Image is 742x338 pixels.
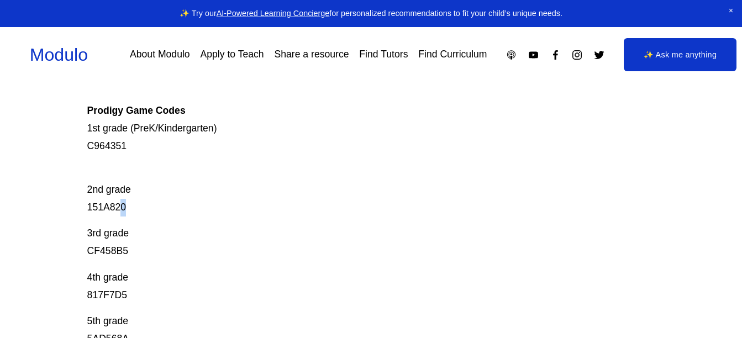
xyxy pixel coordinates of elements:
[571,49,583,61] a: Instagram
[87,225,598,260] p: 3rd grade CF458B5
[593,49,605,61] a: Twitter
[200,45,264,65] a: Apply to Teach
[87,105,186,116] strong: Prodigy Game Codes
[528,49,539,61] a: YouTube
[274,45,349,65] a: Share a resource
[359,45,408,65] a: Find Tutors
[87,269,598,304] p: 4th grade 817F7D5
[418,45,487,65] a: Find Curriculum
[217,9,330,18] a: AI-Powered Learning Concierge
[550,49,561,61] a: Facebook
[624,38,736,71] a: ✨ Ask me anything
[506,49,517,61] a: Apple Podcasts
[130,45,190,65] a: About Modulo
[30,45,88,65] a: Modulo
[87,163,598,216] p: 2nd grade 151A820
